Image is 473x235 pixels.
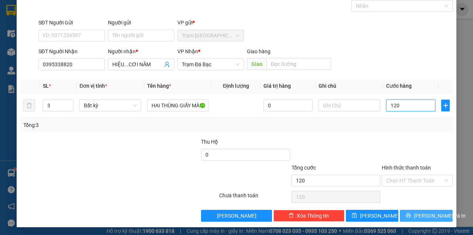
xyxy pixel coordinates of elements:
[247,58,266,70] span: Giao
[346,210,399,222] button: save[PERSON_NAME]
[316,79,383,93] th: Ghi chú
[38,19,105,27] div: SĐT Người Gửi
[218,191,291,204] div: Chưa thanh toán
[386,83,412,89] span: Cước hàng
[247,48,270,54] span: Giao hàng
[289,213,294,219] span: delete
[406,213,411,219] span: printer
[38,47,105,56] div: SĐT Người Nhận
[108,47,174,56] div: Người nhận
[414,212,466,220] span: [PERSON_NAME] và In
[217,212,256,220] span: [PERSON_NAME]
[23,100,35,111] button: delete
[266,58,331,70] input: Dọc đường
[6,7,18,15] span: Gửi:
[273,210,344,222] button: deleteXóa Thông tin
[84,100,137,111] span: Bất kỳ
[182,30,239,41] span: Trạm Sài Gòn
[147,83,171,89] span: Tên hàng
[201,210,272,222] button: [PERSON_NAME]
[86,6,146,24] div: Trạm Sông Đốc
[223,83,249,89] span: Định lượng
[6,6,81,24] div: Trạm [GEOGRAPHIC_DATA]
[86,7,104,15] span: Nhận:
[79,83,107,89] span: Đơn vị tính
[147,100,209,111] input: VD: Bàn, Ghế
[442,103,449,108] span: plus
[182,59,239,70] span: Trạm Đá Bạc
[43,83,49,89] span: SL
[108,19,174,27] div: Người gửi
[400,210,453,222] button: printer[PERSON_NAME] và In
[292,165,316,171] span: Tổng cước
[86,24,146,42] div: DU SỐ...NGÃ 3 XUYÊN Á
[23,121,183,129] div: Tổng: 3
[263,83,291,89] span: Giá trị hàng
[352,213,357,219] span: save
[319,100,380,111] input: Ghi Chú
[441,100,450,111] button: plus
[263,100,313,111] input: 0
[177,48,198,54] span: VP Nhận
[177,19,244,27] div: VP gửi
[297,212,329,220] span: Xóa Thông tin
[201,139,218,145] span: Thu Hộ
[360,212,399,220] span: [PERSON_NAME]
[164,61,170,67] span: user-add
[382,165,431,171] label: Hình thức thanh toán
[86,42,146,52] div: 0367798964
